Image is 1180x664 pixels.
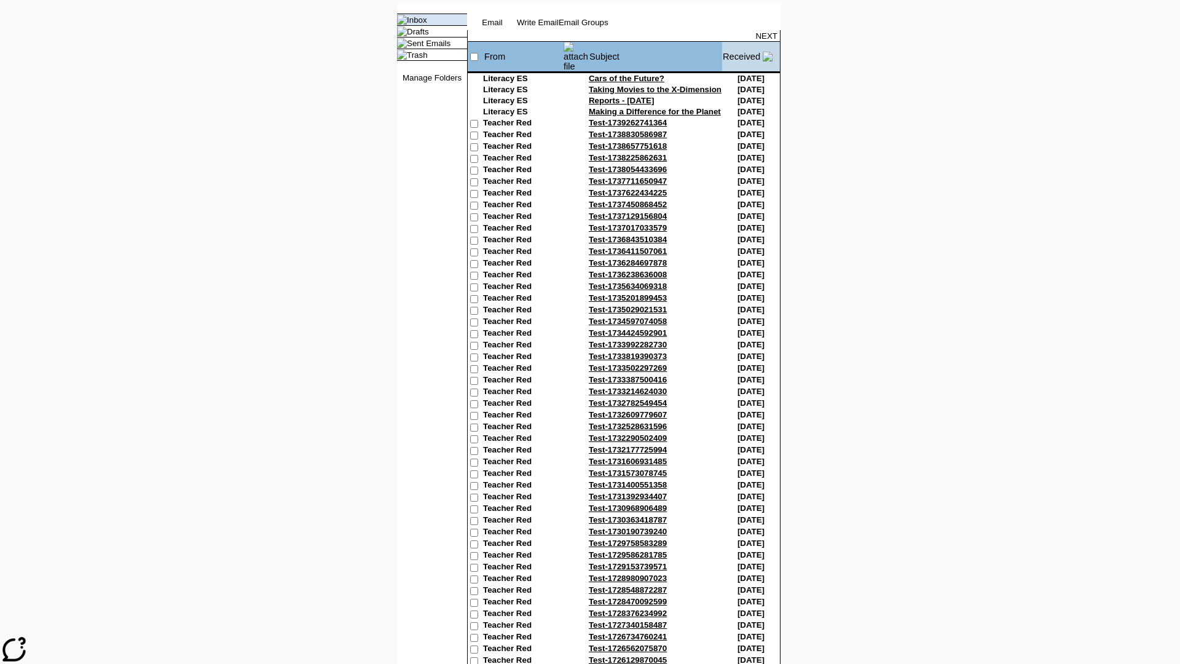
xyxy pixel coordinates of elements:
a: Test-1733214624030 [589,387,667,396]
nobr: [DATE] [737,398,765,408]
a: Test-1730968906489 [589,504,667,513]
td: Teacher Red [483,340,563,352]
a: Trash [407,50,428,60]
a: Test-1729758583289 [589,539,667,548]
a: Test-1732782549454 [589,398,667,408]
td: Teacher Red [483,644,563,655]
nobr: [DATE] [737,527,765,536]
a: Test-1728548872287 [589,585,667,595]
td: Teacher Red [483,433,563,445]
nobr: [DATE] [737,74,765,83]
nobr: [DATE] [737,328,765,338]
a: Test-1728376234992 [589,609,667,618]
nobr: [DATE] [737,305,765,314]
td: Teacher Red [483,200,563,211]
td: Teacher Red [483,632,563,644]
a: Test-1726734760241 [589,632,667,641]
a: From [484,52,505,61]
td: Teacher Red [483,176,563,188]
a: Manage Folders [403,73,462,82]
a: Test-1737622434225 [589,188,667,197]
nobr: [DATE] [737,363,765,373]
td: Teacher Red [483,480,563,492]
nobr: [DATE] [737,609,765,618]
a: Test-1738054433696 [589,165,667,174]
td: Literacy ES [483,107,563,118]
td: Teacher Red [483,609,563,620]
a: Test-1732177725994 [589,445,667,454]
a: Email [482,18,502,27]
a: Test-1736284697878 [589,258,667,267]
nobr: [DATE] [737,597,765,606]
a: Test-1738225862631 [589,153,667,162]
img: arrow_down.gif [763,52,773,61]
nobr: [DATE] [737,118,765,127]
a: Received [723,52,760,61]
nobr: [DATE] [737,352,765,361]
a: Test-1734597074058 [589,317,667,326]
nobr: [DATE] [737,445,765,454]
nobr: [DATE] [737,130,765,139]
a: Reports - [DATE] [589,96,654,105]
img: attach file [564,42,588,71]
nobr: [DATE] [737,480,765,489]
a: Test-1733992282730 [589,340,667,349]
td: Teacher Red [483,270,563,282]
nobr: [DATE] [737,620,765,630]
a: Test-1736238636008 [589,270,667,279]
td: Teacher Red [483,328,563,340]
nobr: [DATE] [737,141,765,151]
a: Test-1737129156804 [589,211,667,221]
a: Sent Emails [407,39,450,48]
a: Test-1730363418787 [589,515,667,524]
td: Teacher Red [483,363,563,375]
a: Email Groups [559,18,608,27]
a: Test-1736843510384 [589,235,667,244]
a: Cars of the Future? [589,74,664,83]
nobr: [DATE] [737,574,765,583]
td: Teacher Red [483,153,563,165]
td: Teacher Red [483,492,563,504]
a: Test-1730190739240 [589,527,667,536]
td: Teacher Red [483,387,563,398]
td: Teacher Red [483,585,563,597]
td: Teacher Red [483,574,563,585]
nobr: [DATE] [737,235,765,244]
nobr: [DATE] [737,211,765,221]
a: Test-1738830586987 [589,130,667,139]
td: Teacher Red [483,515,563,527]
nobr: [DATE] [737,247,765,256]
a: Test-1737017033579 [589,223,667,232]
td: Teacher Red [483,504,563,515]
td: Teacher Red [483,211,563,223]
nobr: [DATE] [737,410,765,419]
td: Teacher Red [483,317,563,328]
td: Teacher Red [483,118,563,130]
nobr: [DATE] [737,492,765,501]
nobr: [DATE] [737,223,765,232]
a: Test-1737711650947 [589,176,667,186]
a: Test-1726562075870 [589,644,667,653]
a: Drafts [407,27,429,36]
a: Making a Difference for the Planet [589,107,721,116]
a: Test-1732290502409 [589,433,667,443]
td: Teacher Red [483,352,563,363]
nobr: [DATE] [737,422,765,431]
nobr: [DATE] [737,504,765,513]
a: Test-1733387500416 [589,375,667,384]
nobr: [DATE] [737,375,765,384]
img: folder_icon.gif [397,50,407,60]
td: Teacher Red [483,527,563,539]
nobr: [DATE] [737,188,765,197]
a: Test-1735201899453 [589,293,667,302]
td: Teacher Red [483,247,563,258]
nobr: [DATE] [737,200,765,209]
td: Literacy ES [483,85,563,96]
td: Teacher Red [483,375,563,387]
a: Test-1732528631596 [589,422,667,431]
nobr: [DATE] [737,340,765,349]
a: Test-1735634069318 [589,282,667,291]
td: Teacher Red [483,130,563,141]
a: Subject [589,52,619,61]
a: Test-1728980907023 [589,574,667,583]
